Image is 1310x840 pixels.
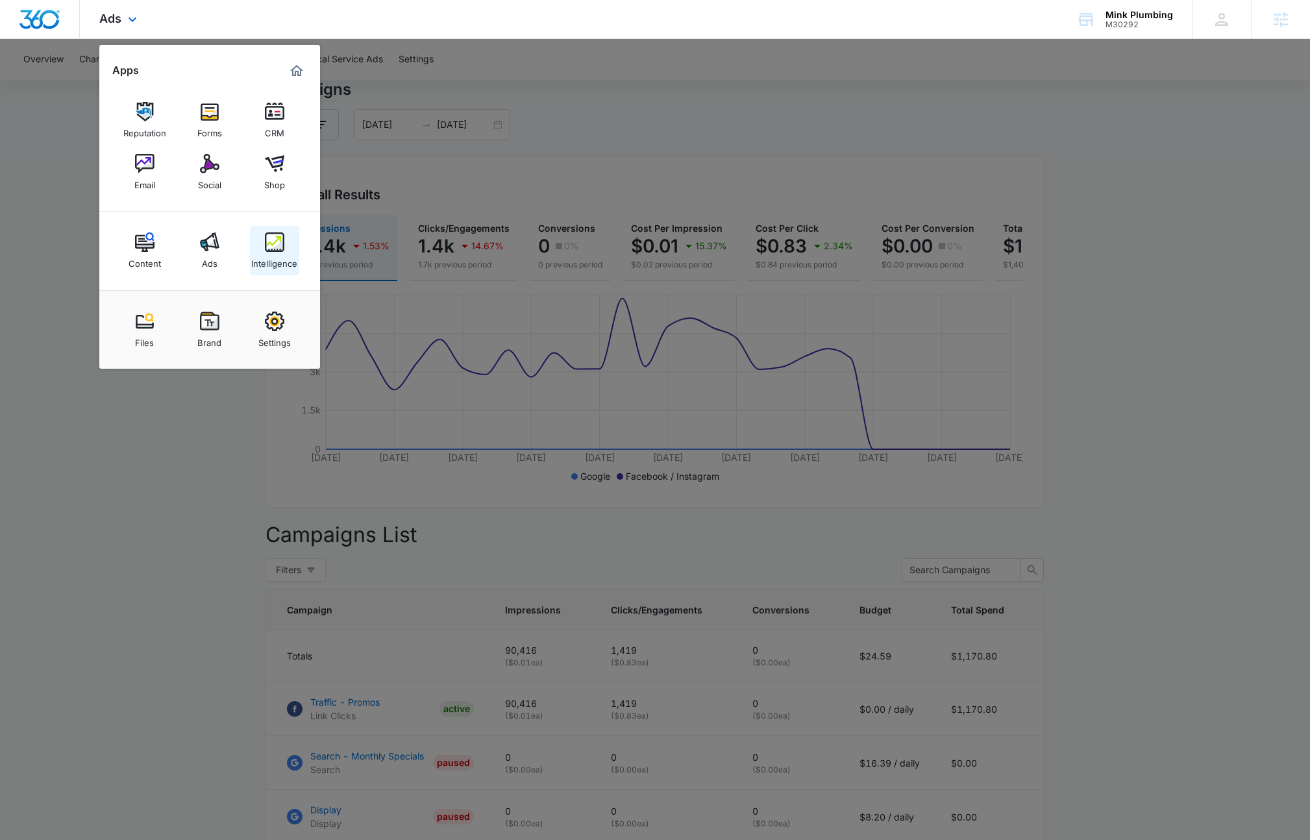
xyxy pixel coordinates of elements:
a: Files [120,305,169,354]
a: Intelligence [250,226,299,275]
div: Files [135,331,154,348]
div: Reputation [123,121,166,138]
span: Ads [99,12,121,25]
div: Social [198,173,221,190]
div: Email [134,173,155,190]
a: Email [120,147,169,197]
a: Settings [250,305,299,354]
h2: Apps [112,64,139,77]
div: Ads [202,252,217,269]
div: Content [129,252,161,269]
a: Shop [250,147,299,197]
div: Forms [197,121,222,138]
a: Reputation [120,95,169,145]
a: Social [185,147,234,197]
a: Ads [185,226,234,275]
a: CRM [250,95,299,145]
div: Shop [264,173,285,190]
div: account name [1106,10,1173,20]
div: CRM [265,121,284,138]
a: Marketing 360® Dashboard [286,60,307,81]
a: Forms [185,95,234,145]
div: Settings [258,331,291,348]
a: Brand [185,305,234,354]
a: Content [120,226,169,275]
div: Brand [197,331,221,348]
div: account id [1106,20,1173,29]
div: Intelligence [251,252,297,269]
